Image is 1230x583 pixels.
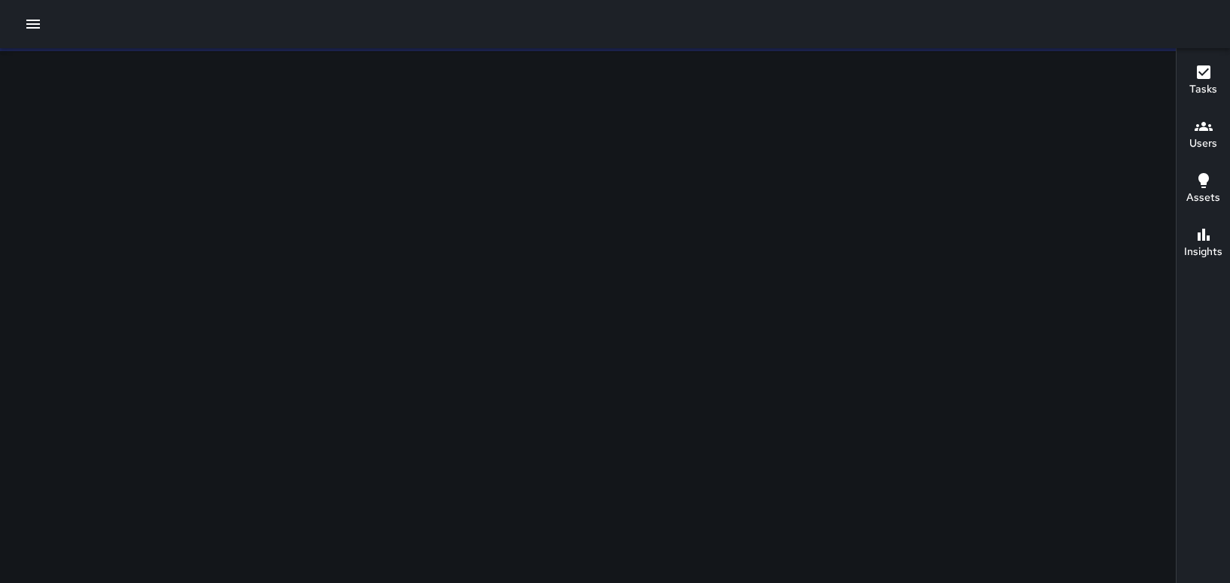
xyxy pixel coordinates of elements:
[1189,135,1217,152] h6: Users
[1177,162,1230,217] button: Assets
[1177,108,1230,162] button: Users
[1186,190,1220,206] h6: Assets
[1177,217,1230,271] button: Insights
[1184,244,1222,260] h6: Insights
[1189,81,1217,98] h6: Tasks
[1177,54,1230,108] button: Tasks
